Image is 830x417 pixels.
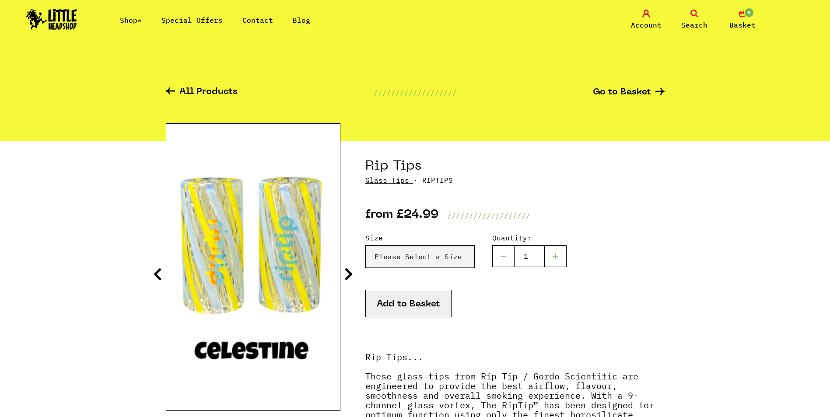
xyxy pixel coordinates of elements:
[365,210,438,221] p: from £24.99
[365,176,409,184] a: Glass Tips
[593,88,665,97] a: Go to Basket
[672,10,716,30] a: Search
[744,7,754,18] span: 0
[166,87,238,97] a: All Products
[681,20,707,30] span: Search
[161,16,223,24] a: Special Offers
[729,20,756,30] span: Basket
[374,87,457,97] p: ///////////////////
[120,16,142,24] a: Shop
[365,290,452,317] button: Add to Basket
[293,16,310,24] a: Blog
[242,16,273,24] a: Contact
[721,10,764,30] a: 0 Basket
[631,20,662,30] span: Account
[514,245,545,267] input: 1
[365,175,665,185] p: · RIPTIPS
[26,9,77,30] img: Little Head Shop Logo
[166,159,340,375] img: Rip Tips image 1
[365,233,475,243] label: Size
[492,233,567,243] label: Quantity:
[365,158,665,175] h1: Rip Tips
[447,210,530,221] p: ///////////////////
